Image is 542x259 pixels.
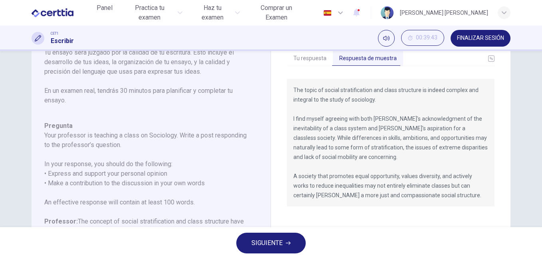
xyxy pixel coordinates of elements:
[32,5,92,21] a: CERTTIA logo
[92,1,117,15] button: Panel
[293,85,488,200] p: The topic of social stratification and class structure is indeed complex and integral to the stud...
[124,3,176,22] span: Practica tu examen
[322,10,332,16] img: es
[400,8,488,18] div: [PERSON_NAME] [PERSON_NAME]
[44,10,248,105] p: Para esta tarea, se te pedirá que escribas un ensayo en el que declares, expliques y apoyes tu op...
[451,30,510,47] button: FINALIZAR SESIÓN
[236,233,306,253] button: SIGUIENTE
[44,159,248,188] h6: In your response, you should do the following: • Express and support your personal opinion • Make...
[51,31,59,36] span: CET1
[457,35,504,41] span: FINALIZAR SESIÓN
[401,30,444,47] div: Ocultar
[44,131,248,150] h6: Your professor is teaching a class on Sociology. Write a post responding to the professor’s quest...
[189,1,243,25] button: Haz tu examen
[44,218,78,225] b: Professor:
[97,3,113,13] span: Panel
[32,5,73,21] img: CERTTIA logo
[251,237,283,249] span: SIGUIENTE
[44,198,248,207] h6: An effective response will contain at least 100 words.
[92,1,117,25] a: Panel
[249,3,303,22] span: Comprar un Examen
[44,121,248,131] h6: Pregunta
[192,3,232,22] span: Haz tu examen
[121,1,186,25] button: Practica tu examen
[287,50,495,67] div: basic tabs example
[416,35,437,41] span: 00:39:43
[378,30,395,47] div: Silenciar
[333,50,403,67] button: Respuesta de muestra
[44,217,248,255] h6: The concept of social stratification and class structure have been fundamental to our discussions...
[287,50,333,67] button: Tu respuesta
[246,1,307,25] button: Comprar un Examen
[401,30,444,46] button: 00:39:43
[381,6,394,19] img: Profile picture
[51,36,74,46] h1: Escribir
